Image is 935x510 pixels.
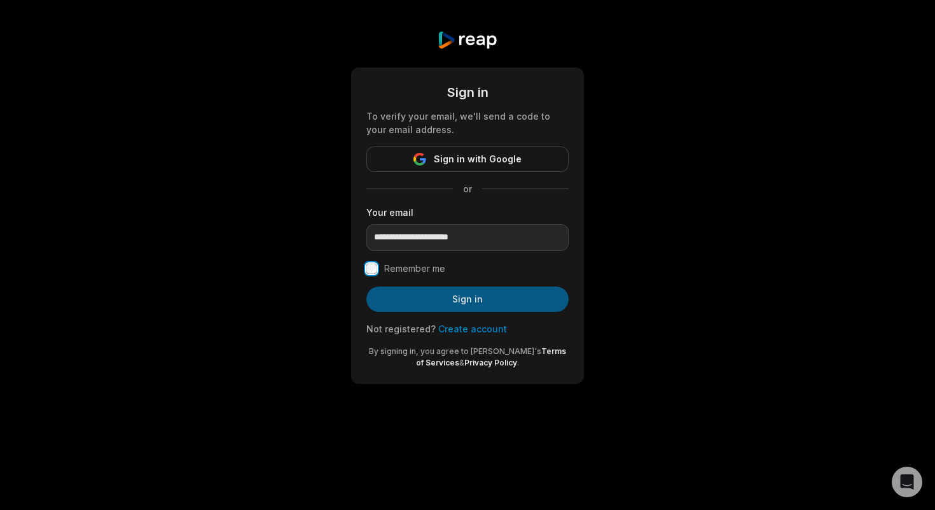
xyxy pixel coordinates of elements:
[384,261,445,276] label: Remember me
[416,346,566,367] a: Terms of Services
[366,146,569,172] button: Sign in with Google
[366,206,569,219] label: Your email
[366,110,569,136] div: To verify your email, we'll send a code to your email address.
[366,287,569,312] button: Sign in
[369,346,541,356] span: By signing in, you agree to [PERSON_NAME]'s
[438,323,507,334] a: Create account
[892,467,922,497] div: Open Intercom Messenger
[459,358,464,367] span: &
[453,182,482,195] span: or
[517,358,519,367] span: .
[366,83,569,102] div: Sign in
[464,358,517,367] a: Privacy Policy
[366,323,436,334] span: Not registered?
[434,152,522,167] span: Sign in with Google
[437,31,497,50] img: reap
